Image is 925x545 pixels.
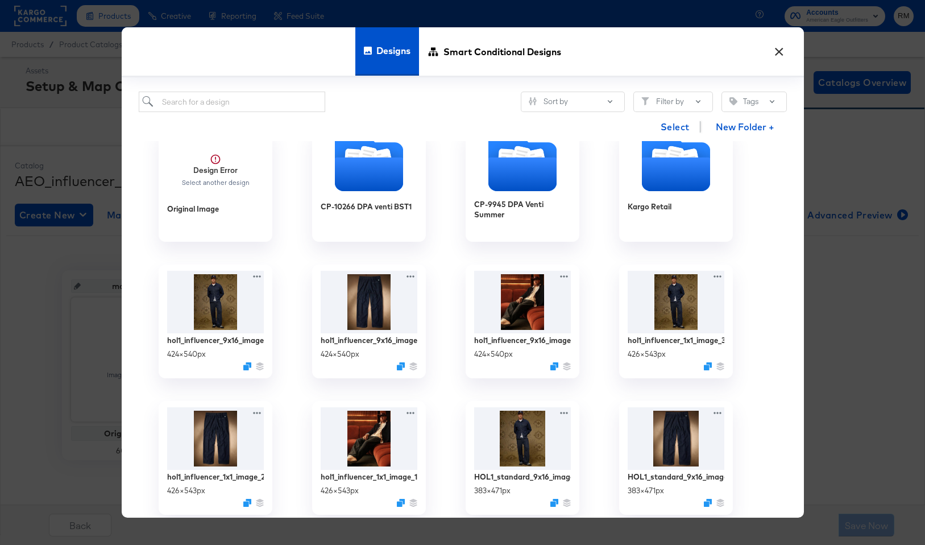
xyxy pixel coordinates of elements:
div: Kargo Retail [619,128,733,242]
div: hol1_influencer_1x1_image_1 [321,472,417,482]
img: qzSu0vt-rBZT5GAuAmQgMA.jpg [321,271,417,333]
div: CP-9945 DPA Venti Summer [466,128,579,242]
div: HOL1_standard_9x16_image_2 [628,472,724,482]
div: HOL1_standard_9x16_image_2383×471pxDuplicate [619,401,733,515]
div: Select another design [181,179,250,187]
div: hol1_influencer_9x16_image_1 [474,335,571,346]
svg: Duplicate [397,499,405,507]
span: Smart Conditional Designs [443,26,561,76]
svg: Tag [729,97,737,105]
img: vAEULmTZQchgW7sbev2piQ.jpg [474,271,571,333]
button: × [769,39,790,59]
svg: Folder [466,134,579,191]
button: TagTags [721,92,787,112]
img: 9Mn35Ixlzb78wCNoABELFw.jpg [167,271,264,333]
button: Select [656,115,694,138]
div: CP-10266 DPA venti BST1 [312,128,426,242]
div: hol1_influencer_1x1_image_2 [167,472,264,482]
div: 426 × 543 px [167,485,205,496]
div: CP-10266 DPA venti BST1 [321,201,412,212]
div: hol1_influencer_9x16_image_3424×540pxDuplicate [159,265,272,378]
div: Design ErrorSelect another designOriginal Image [159,128,272,242]
span: Designs [376,26,410,76]
img: f0jE7madx6A0kVeSYXPamQ.jpg [628,407,724,470]
svg: Folder [619,134,733,191]
span: Select [661,119,690,135]
svg: Filter [641,97,649,105]
strong: Design Error [193,165,238,175]
div: Kargo Retail [628,201,671,212]
svg: Duplicate [704,362,712,370]
div: hol1_influencer_1x1_image_1426×543pxDuplicate [312,401,426,515]
img: icHc6CI_7QkReiddnqXO5A.jpg [628,271,724,333]
div: 424 × 540 px [321,349,359,360]
div: 424 × 540 px [474,349,513,360]
svg: Duplicate [550,362,558,370]
img: QJ3Lypi5fpfurwvwKy5HsQ.jpg [474,407,571,470]
div: hol1_influencer_9x16_image_2424×540pxDuplicate [312,265,426,378]
div: hol1_influencer_1x1_image_3 [628,335,724,346]
div: hol1_influencer_9x16_image_3 [167,335,264,346]
svg: Duplicate [704,499,712,507]
button: FilterFilter by [633,92,713,112]
div: hol1_influencer_1x1_image_3426×543pxDuplicate [619,265,733,378]
input: Search for a design [139,92,326,113]
div: 424 × 540 px [167,349,206,360]
div: 383 × 471 px [474,485,511,496]
div: 383 × 471 px [628,485,664,496]
div: Original Image [167,204,219,215]
div: HOL1_standard_9x16_image_3383×471pxDuplicate [466,401,579,515]
img: m9-tIcAWMBisyzebkm4WIA.jpg [321,407,417,470]
button: SlidersSort by [521,92,625,112]
svg: Duplicate [243,362,251,370]
svg: Duplicate [397,362,405,370]
div: hol1_influencer_1x1_image_2426×543pxDuplicate [159,401,272,515]
div: 426 × 543 px [321,485,359,496]
div: 426 × 543 px [628,349,666,360]
div: CP-9945 DPA Venti Summer [474,199,571,220]
div: hol1_influencer_9x16_image_2 [321,335,417,346]
div: HOL1_standard_9x16_image_3 [474,472,571,482]
svg: Sliders [529,97,537,105]
button: New Folder + [706,117,784,138]
svg: Duplicate [550,499,558,507]
img: tq0kDELETTN-sfNncvuUHg.jpg [167,407,264,470]
div: hol1_influencer_9x16_image_1424×540pxDuplicate [466,265,579,378]
svg: Duplicate [243,499,251,507]
svg: Folder [312,134,426,191]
